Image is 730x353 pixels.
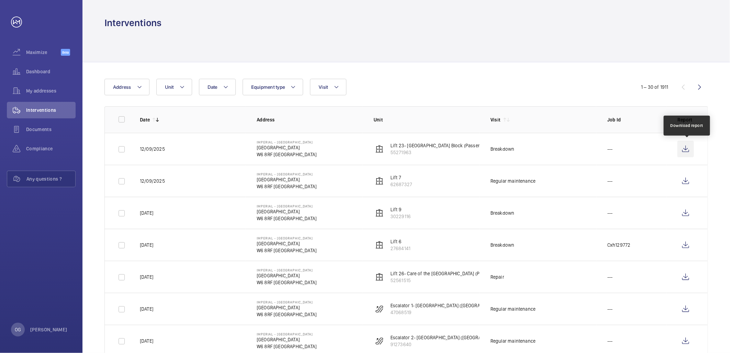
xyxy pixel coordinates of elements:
[390,142,489,149] p: Lift 23- [GEOGRAPHIC_DATA] Block (Passenger)
[140,306,153,312] p: [DATE]
[641,84,668,90] div: 1 – 30 of 1911
[257,272,317,279] p: [GEOGRAPHIC_DATA]
[607,338,613,344] p: ---
[390,206,411,213] p: Lift 9
[30,326,67,333] p: [PERSON_NAME]
[251,84,285,90] span: Equipment type
[257,151,317,158] p: W6 8RF [GEOGRAPHIC_DATA]
[375,337,384,345] img: escalator.svg
[607,178,613,184] p: ---
[257,208,317,215] p: [GEOGRAPHIC_DATA]
[140,338,153,344] p: [DATE]
[490,242,515,248] div: Breakdown
[390,309,506,316] p: 47068519
[375,177,384,185] img: elevator.svg
[490,306,535,312] div: Regular maintenance
[390,245,410,252] p: 27684141
[375,241,384,249] img: elevator.svg
[375,305,384,313] img: escalator.svg
[140,242,153,248] p: [DATE]
[257,172,317,176] p: Imperial - [GEOGRAPHIC_DATA]
[199,79,236,95] button: Date
[390,181,412,188] p: 62687327
[257,304,317,311] p: [GEOGRAPHIC_DATA]
[490,178,535,184] div: Regular maintenance
[257,183,317,190] p: W6 8RF [GEOGRAPHIC_DATA]
[26,68,76,75] span: Dashboard
[257,343,317,350] p: W6 8RF [GEOGRAPHIC_DATA]
[490,338,535,344] div: Regular maintenance
[375,145,384,153] img: elevator.svg
[257,247,317,254] p: W6 8RF [GEOGRAPHIC_DATA]
[490,146,515,152] div: Breakdown
[607,242,631,248] p: Cxh129772
[26,145,76,152] span: Compliance
[140,146,165,152] p: 12/09/2025
[671,122,704,129] div: Download report
[375,209,384,217] img: elevator.svg
[140,210,153,216] p: [DATE]
[257,268,317,272] p: Imperial - [GEOGRAPHIC_DATA]
[257,116,363,123] p: Address
[390,149,489,156] p: 55271963
[140,116,150,123] p: Date
[208,84,218,90] span: Date
[607,306,613,312] p: ---
[257,300,317,304] p: Imperial - [GEOGRAPHIC_DATA]
[26,175,75,182] span: Any questions ?
[257,140,317,144] p: Imperial - [GEOGRAPHIC_DATA]
[26,87,76,94] span: My addresses
[257,336,317,343] p: [GEOGRAPHIC_DATA]
[490,210,515,216] div: Breakdown
[257,144,317,151] p: [GEOGRAPHIC_DATA]
[390,213,411,220] p: 30229116
[257,215,317,222] p: W6 8RF [GEOGRAPHIC_DATA]
[490,274,504,280] div: Repair
[257,176,317,183] p: [GEOGRAPHIC_DATA]
[257,311,317,318] p: W6 8RF [GEOGRAPHIC_DATA]
[104,17,162,29] h1: Interventions
[140,274,153,280] p: [DATE]
[607,146,613,152] p: ---
[390,334,507,341] p: Escalator 2- [GEOGRAPHIC_DATA] ([GEOGRAPHIC_DATA])
[26,107,76,114] span: Interventions
[375,273,384,281] img: elevator.svg
[607,274,613,280] p: ---
[310,79,346,95] button: Visit
[257,279,317,286] p: W6 8RF [GEOGRAPHIC_DATA]
[156,79,192,95] button: Unit
[390,174,412,181] p: Lift 7
[165,84,174,90] span: Unit
[104,79,150,95] button: Address
[607,210,613,216] p: ---
[319,84,328,90] span: Visit
[26,49,61,56] span: Maximize
[26,126,76,133] span: Documents
[257,332,317,336] p: Imperial - [GEOGRAPHIC_DATA]
[390,302,506,309] p: Escalator 1- [GEOGRAPHIC_DATA] ([GEOGRAPHIC_DATA])
[243,79,303,95] button: Equipment type
[140,178,165,184] p: 12/09/2025
[390,341,507,348] p: 91273640
[113,84,131,90] span: Address
[390,277,501,284] p: 52561515
[607,116,666,123] p: Job Id
[15,326,21,333] p: OG
[257,236,317,240] p: Imperial - [GEOGRAPHIC_DATA]
[61,49,70,56] span: Beta
[257,240,317,247] p: [GEOGRAPHIC_DATA]
[390,238,410,245] p: Lift 6
[257,204,317,208] p: Imperial - [GEOGRAPHIC_DATA]
[490,116,501,123] p: Visit
[390,270,501,277] p: Lift 26- Care of the [GEOGRAPHIC_DATA] (Passenger)
[374,116,479,123] p: Unit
